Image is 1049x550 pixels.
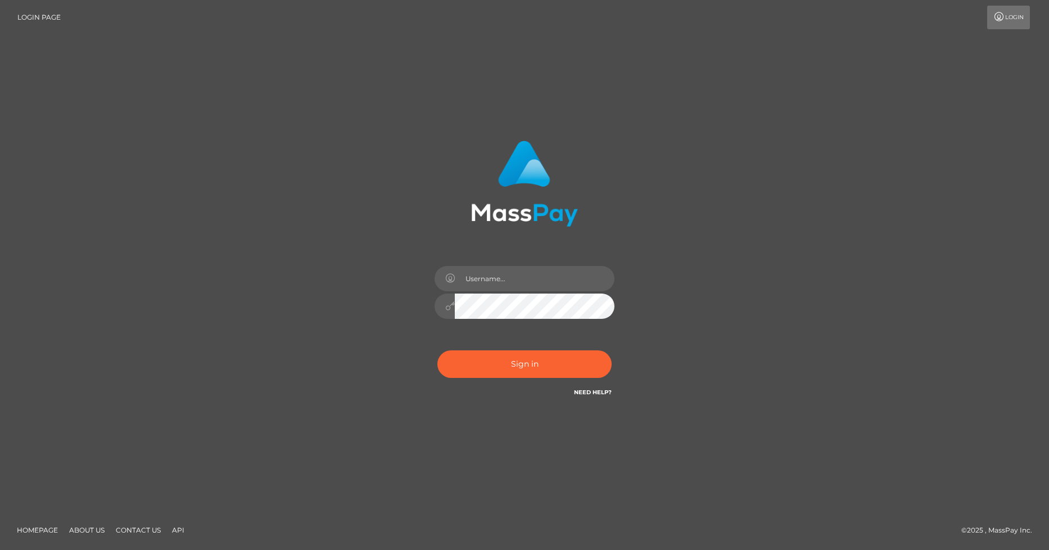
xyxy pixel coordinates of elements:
a: Homepage [12,521,62,539]
div: © 2025 , MassPay Inc. [961,524,1041,537]
a: Login [987,6,1030,29]
input: Username... [455,266,614,291]
a: Login Page [17,6,61,29]
button: Sign in [437,350,612,378]
a: Contact Us [111,521,165,539]
img: MassPay Login [471,141,578,227]
a: About Us [65,521,109,539]
a: Need Help? [574,389,612,396]
a: API [168,521,189,539]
